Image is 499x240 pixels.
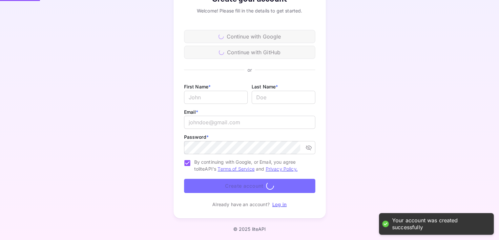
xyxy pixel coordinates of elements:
[194,158,310,172] span: By continuing with Google, or Email, you agree to liteAPI's and
[184,7,315,14] div: Welcome! Please fill in the details to get started.
[252,91,315,104] input: Doe
[218,166,254,172] a: Terms of Service
[184,46,315,59] div: Continue with GitHub
[233,226,266,232] p: © 2025 liteAPI
[184,84,211,89] label: First Name
[212,201,270,208] p: Already have an account?
[272,202,287,207] a: Log in
[266,166,298,172] a: Privacy Policy.
[392,217,487,231] div: Your account was created successfully
[184,109,198,115] label: Email
[184,116,315,129] input: johndoe@gmail.com
[303,142,315,154] button: toggle password visibility
[252,84,278,89] label: Last Name
[184,91,248,104] input: John
[184,134,209,140] label: Password
[184,30,315,43] div: Continue with Google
